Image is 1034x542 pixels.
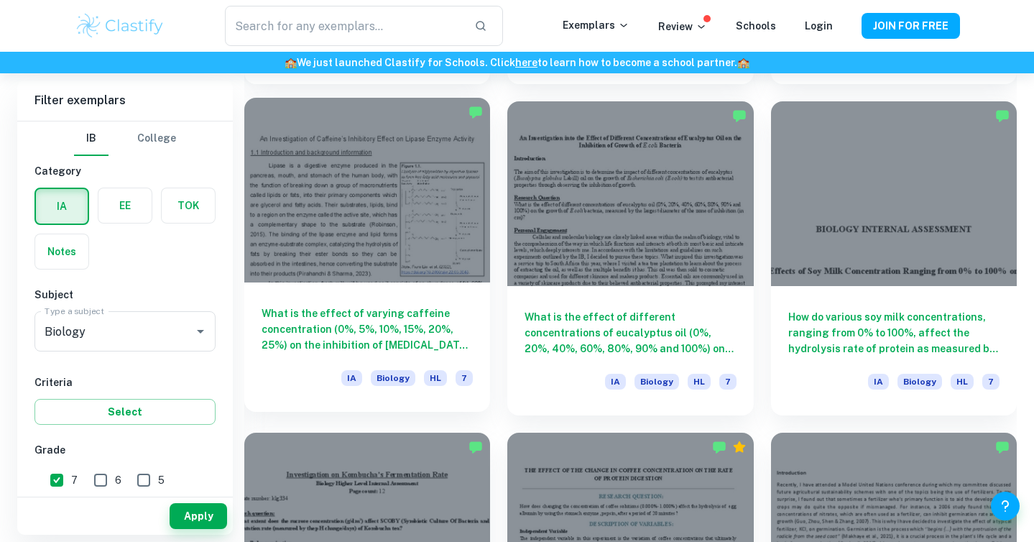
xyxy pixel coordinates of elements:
[991,492,1020,520] button: Help and Feedback
[982,374,1000,390] span: 7
[74,121,109,156] button: IB
[190,321,211,341] button: Open
[563,17,629,33] p: Exemplars
[244,101,490,415] a: What is the effect of varying caffeine concentration (0%, 5%, 10%, 15%, 20%, 25%) on the inhibiti...
[736,20,776,32] a: Schools
[225,6,462,46] input: Search for any exemplars...
[732,109,747,123] img: Marked
[162,188,215,223] button: TOK
[34,163,216,179] h6: Category
[45,305,104,317] label: Type a subject
[34,399,216,425] button: Select
[34,287,216,303] h6: Subject
[115,472,121,488] span: 6
[868,374,889,390] span: IA
[658,19,707,35] p: Review
[507,101,753,415] a: What is the effect of different concentrations of eucalyptus oil (0%, 20%, 40%, 60%, 80%, 90% and...
[424,370,447,386] span: HL
[137,121,176,156] button: College
[737,57,749,68] span: 🏫
[468,105,483,119] img: Marked
[456,370,473,386] span: 7
[897,374,942,390] span: Biology
[805,20,833,32] a: Login
[371,370,415,386] span: Biology
[3,55,1031,70] h6: We just launched Clastify for Schools. Click to learn how to become a school partner.
[74,121,176,156] div: Filter type choice
[688,374,711,390] span: HL
[98,188,152,223] button: EE
[170,503,227,529] button: Apply
[634,374,679,390] span: Biology
[36,189,88,224] button: IA
[515,57,537,68] a: here
[158,472,165,488] span: 5
[719,374,737,390] span: 7
[862,13,960,39] button: JOIN FOR FREE
[995,440,1010,454] img: Marked
[71,472,78,488] span: 7
[17,81,233,121] h6: Filter exemplars
[712,440,726,454] img: Marked
[75,12,166,40] img: Clastify logo
[525,309,736,357] h6: What is the effect of different concentrations of eucalyptus oil (0%, 20%, 40%, 60%, 80%, 90% and...
[788,309,1000,357] h6: How do various soy milk concentrations, ranging from 0% to 100%, affect the hydrolysis rate of pr...
[285,57,297,68] span: 🏫
[34,442,216,458] h6: Grade
[605,374,626,390] span: IA
[35,234,88,269] button: Notes
[732,440,747,454] div: Premium
[262,306,473,353] h6: What is the effect of varying caffeine concentration (0%, 5%, 10%, 15%, 20%, 25%) on the inhibiti...
[468,440,483,454] img: Marked
[341,370,362,386] span: IA
[34,375,216,390] h6: Criteria
[771,101,1017,415] a: How do various soy milk concentrations, ranging from 0% to 100%, affect the hydrolysis rate of pr...
[951,374,974,390] span: HL
[995,109,1010,123] img: Marked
